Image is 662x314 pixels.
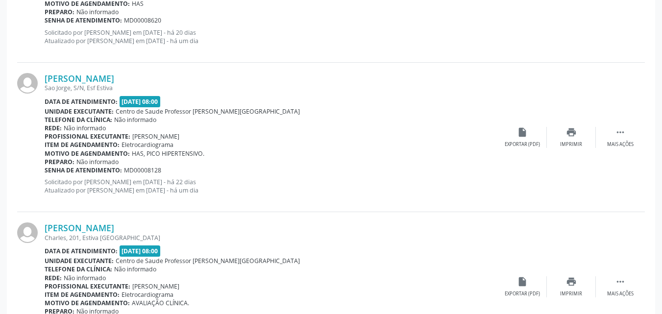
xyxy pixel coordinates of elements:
div: Sao Jorge, S/N, Esf Estiva [45,84,498,92]
span: MD00008128 [124,166,161,174]
div: Imprimir [560,290,582,297]
div: Mais ações [607,290,634,297]
span: Eletrocardiograma [122,290,173,299]
span: Não informado [76,158,119,166]
b: Motivo de agendamento: [45,299,130,307]
i: insert_drive_file [517,276,528,287]
img: img [17,73,38,94]
b: Rede: [45,274,62,282]
b: Unidade executante: [45,257,114,265]
b: Motivo de agendamento: [45,149,130,158]
p: Solicitado por [PERSON_NAME] em [DATE] - há 22 dias Atualizado por [PERSON_NAME] em [DATE] - há u... [45,178,498,194]
b: Telefone da clínica: [45,116,112,124]
span: AVALIAÇÃO CLÍNICA. [132,299,189,307]
div: Imprimir [560,141,582,148]
b: Rede: [45,124,62,132]
i:  [615,276,626,287]
span: [PERSON_NAME] [132,282,179,290]
span: Não informado [64,124,106,132]
span: Não informado [76,8,119,16]
span: Eletrocardiograma [122,141,173,149]
b: Item de agendamento: [45,290,120,299]
div: Exportar (PDF) [505,290,540,297]
b: Unidade executante: [45,107,114,116]
p: Solicitado por [PERSON_NAME] em [DATE] - há 20 dias Atualizado por [PERSON_NAME] em [DATE] - há u... [45,28,498,45]
b: Preparo: [45,158,74,166]
i:  [615,127,626,138]
div: Charles, 201, Estiva [GEOGRAPHIC_DATA] [45,234,498,242]
i: print [566,276,577,287]
b: Data de atendimento: [45,97,118,106]
span: HAS, PICO HIPERTENSIVO. [132,149,204,158]
b: Profissional executante: [45,132,130,141]
b: Preparo: [45,8,74,16]
span: Centro de Saude Professor [PERSON_NAME][GEOGRAPHIC_DATA] [116,257,300,265]
a: [PERSON_NAME] [45,222,114,233]
b: Senha de atendimento: [45,16,122,24]
i: insert_drive_file [517,127,528,138]
span: MD00008620 [124,16,161,24]
div: Mais ações [607,141,634,148]
i: print [566,127,577,138]
span: Centro de Saude Professor [PERSON_NAME][GEOGRAPHIC_DATA] [116,107,300,116]
span: [DATE] 08:00 [120,245,161,257]
b: Profissional executante: [45,282,130,290]
b: Senha de atendimento: [45,166,122,174]
b: Data de atendimento: [45,247,118,255]
a: [PERSON_NAME] [45,73,114,84]
b: Telefone da clínica: [45,265,112,273]
span: [DATE] 08:00 [120,96,161,107]
span: Não informado [114,116,156,124]
img: img [17,222,38,243]
span: Não informado [64,274,106,282]
span: Não informado [114,265,156,273]
div: Exportar (PDF) [505,141,540,148]
b: Item de agendamento: [45,141,120,149]
span: [PERSON_NAME] [132,132,179,141]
